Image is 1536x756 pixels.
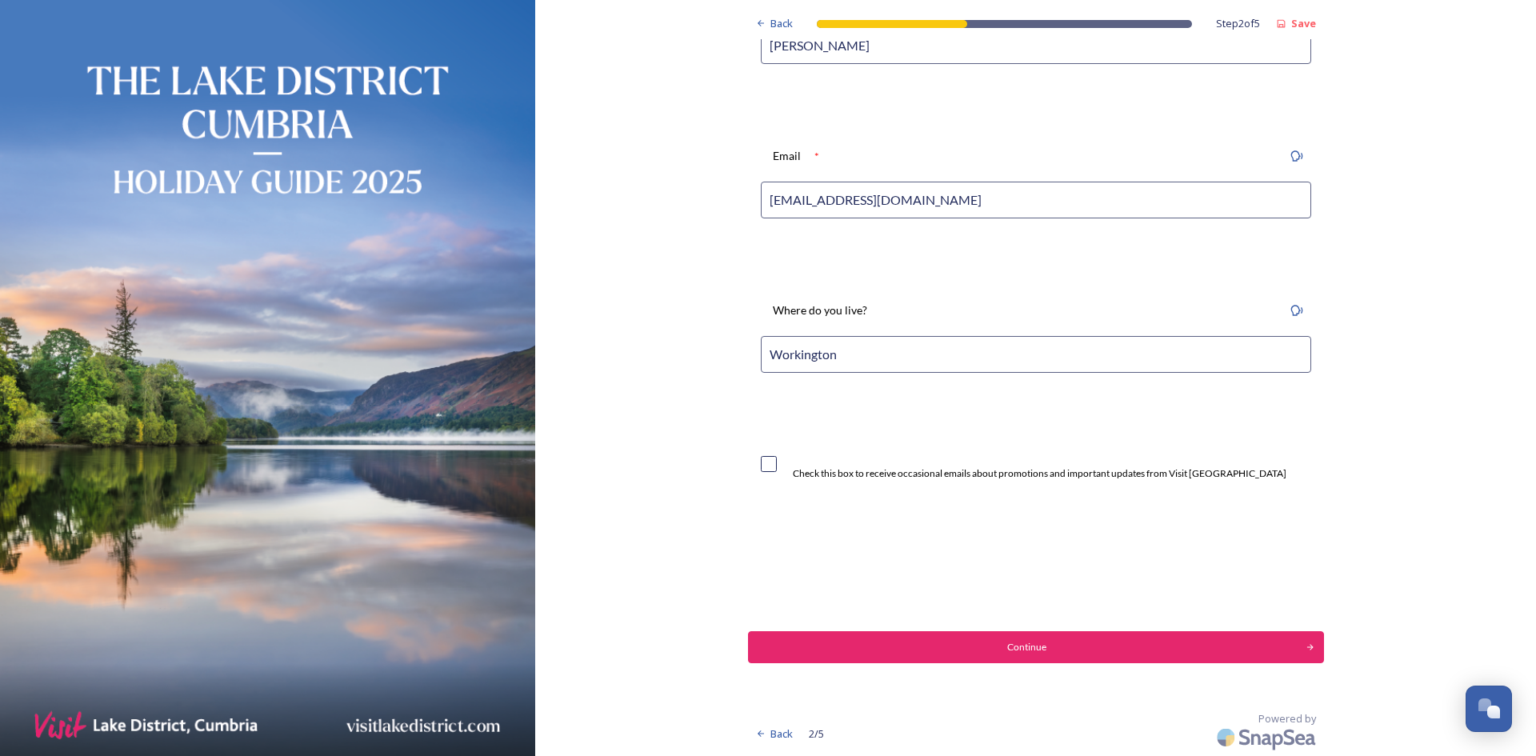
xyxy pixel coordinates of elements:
div: Where do you live? [761,293,879,328]
div: Check this box to receive occasional emails about promotions and important updates from Visit [GE... [793,466,1286,481]
span: 2 / 5 [809,726,824,742]
span: Powered by [1258,711,1316,726]
div: Email [761,138,813,174]
img: SnapSea Logo [1212,718,1324,756]
span: Back [770,16,793,31]
iframe: reCAPTCHA [748,529,991,591]
button: Continue [748,631,1324,663]
input: Name [761,27,1311,64]
span: Step 2 of 5 [1216,16,1260,31]
strong: Save [1291,16,1316,30]
span: Back [770,726,793,742]
div: Continue [757,640,1298,654]
button: Open Chat [1466,686,1512,732]
input: Email [761,182,1311,218]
